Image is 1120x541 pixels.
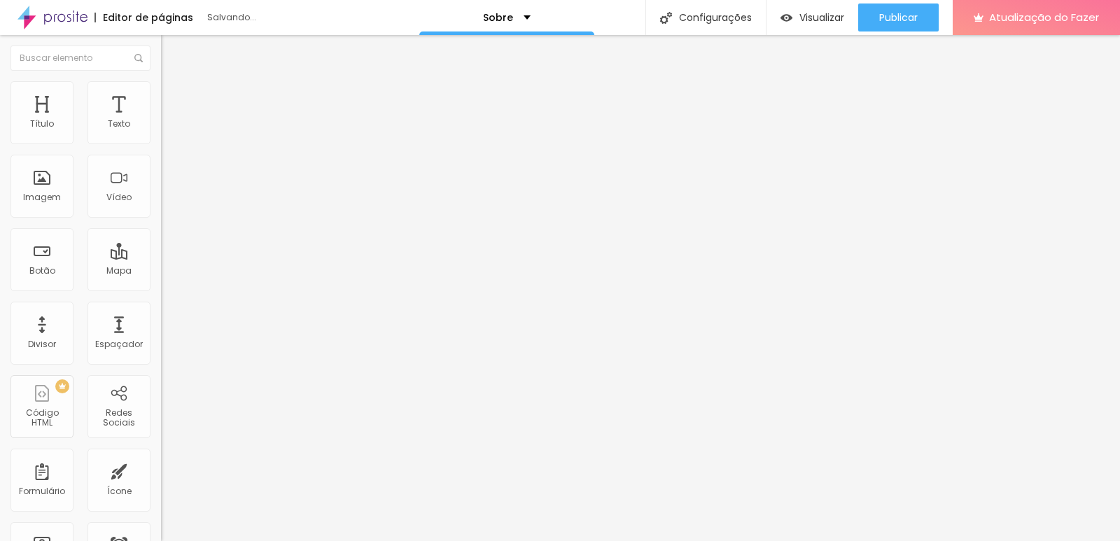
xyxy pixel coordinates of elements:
[989,10,1099,24] font: Atualização do Fazer
[766,3,858,31] button: Visualizar
[95,338,143,350] font: Espaçador
[858,3,939,31] button: Publicar
[10,45,150,71] input: Buscar elemento
[30,118,54,129] font: Título
[207,13,368,22] div: Salvando...
[19,485,65,497] font: Formulário
[28,338,56,350] font: Divisor
[106,191,132,203] font: Vídeo
[679,10,752,24] font: Configurações
[103,10,193,24] font: Editor de páginas
[23,191,61,203] font: Imagem
[107,485,132,497] font: Ícone
[106,265,132,276] font: Mapa
[660,12,672,24] img: Ícone
[134,54,143,62] img: Ícone
[103,407,135,428] font: Redes Sociais
[29,265,55,276] font: Botão
[483,10,513,24] font: Sobre
[108,118,130,129] font: Texto
[161,35,1120,541] iframe: Editor
[780,12,792,24] img: view-1.svg
[799,10,844,24] font: Visualizar
[879,10,918,24] font: Publicar
[26,407,59,428] font: Código HTML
